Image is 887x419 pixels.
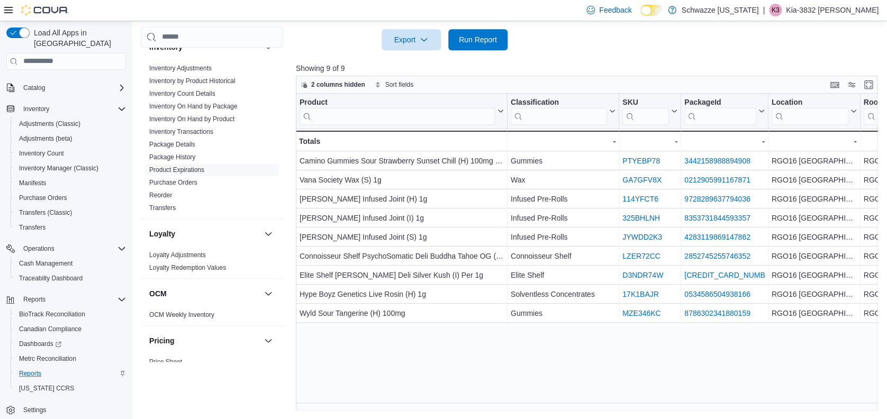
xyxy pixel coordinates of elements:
button: OCM [149,288,260,299]
div: Solventless Concentrates [511,288,616,300]
h3: Pricing [149,335,174,346]
div: RGO16 [GEOGRAPHIC_DATA] [772,269,857,281]
span: BioTrack Reconciliation [15,308,126,321]
span: Package Details [149,140,195,149]
span: Export [388,29,435,50]
div: - [772,135,857,148]
button: Reports [19,293,50,306]
button: Location [772,97,857,124]
span: Transfers (Classic) [19,208,72,217]
div: RGO16 [GEOGRAPHIC_DATA] [772,174,857,186]
a: 2852745255746352 [684,252,750,260]
span: Adjustments (beta) [15,132,126,145]
div: SKU [622,97,669,107]
span: Catalog [19,81,126,94]
span: Cash Management [19,259,73,268]
span: Canadian Compliance [15,323,126,335]
span: Traceabilty Dashboard [19,274,83,283]
button: Enter fullscreen [862,78,875,91]
span: Inventory Count [15,147,126,160]
button: Metrc Reconciliation [11,351,130,366]
a: Metrc Reconciliation [15,352,80,365]
div: RGO16 [GEOGRAPHIC_DATA] [772,288,857,300]
a: Transfers [149,204,176,212]
div: [PERSON_NAME] Infused Joint (I) 1g [300,212,504,224]
a: Adjustments (beta) [15,132,77,145]
button: Transfers [11,220,130,235]
a: JYWDD2K3 [622,233,662,241]
span: Sort fields [385,80,413,89]
div: Gummies [511,307,616,320]
button: Adjustments (Classic) [11,116,130,131]
div: [PERSON_NAME] Infused Joint (S) 1g [300,231,504,243]
a: Loyalty Adjustments [149,251,206,259]
button: Product [300,97,504,124]
span: Loyalty Redemption Values [149,263,226,272]
div: RGO16 [GEOGRAPHIC_DATA] [772,212,857,224]
span: Feedback [599,5,631,15]
div: Classification [511,97,607,107]
span: Inventory On Hand by Product [149,115,234,123]
button: Reports [11,366,130,381]
button: Inventory [262,41,275,53]
span: Metrc Reconciliation [19,354,76,363]
a: Transfers [15,221,50,234]
button: Catalog [2,80,130,95]
span: Run Report [459,34,497,45]
a: Inventory Transactions [149,128,213,135]
span: Reports [19,293,126,306]
button: 2 columns hidden [296,78,369,91]
a: Manifests [15,177,50,189]
div: RGO16 [GEOGRAPHIC_DATA] [772,154,857,167]
div: Classification [511,97,607,124]
button: [US_STATE] CCRS [11,381,130,396]
span: Inventory [19,103,126,115]
div: Kia-3832 Lowe [769,4,782,16]
div: - [622,135,677,148]
a: 325BHLNH [622,214,660,222]
span: Canadian Compliance [19,325,82,333]
a: OCM Weekly Inventory [149,311,214,318]
button: PackageId [684,97,765,124]
a: Reorder [149,192,172,199]
a: [US_STATE] CCRS [15,382,78,395]
span: [US_STATE] CCRS [19,384,74,393]
a: Purchase Orders [149,179,197,186]
button: Run Report [448,29,508,50]
span: Inventory Count Details [149,89,215,98]
a: Transfers (Classic) [15,206,76,219]
a: Dashboards [11,336,130,351]
div: Elite Shelf [511,269,616,281]
div: Product [300,97,495,124]
div: Product [300,97,495,107]
span: Operations [19,242,126,255]
span: Purchase Orders [149,178,197,187]
button: Settings [2,402,130,417]
span: Washington CCRS [15,382,126,395]
a: 0534586504938166 [684,290,750,298]
span: Transfers (Classic) [15,206,126,219]
a: 0212905991167871 [684,176,750,184]
span: Adjustments (Classic) [15,117,126,130]
button: Display options [845,78,858,91]
span: Cash Management [15,257,126,270]
a: Adjustments (Classic) [15,117,85,130]
span: Inventory [23,105,49,113]
div: - [511,135,616,148]
span: Load All Apps in [GEOGRAPHIC_DATA] [30,28,126,49]
div: Pricing [141,356,283,372]
span: BioTrack Reconciliation [19,310,85,318]
button: Loyalty [262,227,275,240]
a: Inventory by Product Historical [149,77,236,85]
button: Purchase Orders [11,190,130,205]
span: Dashboards [19,340,61,348]
span: Manifests [15,177,126,189]
a: Product Expirations [149,166,204,174]
span: Settings [19,403,126,416]
div: Inventory [141,62,283,218]
span: Transfers [19,223,46,232]
span: Inventory Transactions [149,127,213,136]
p: | [763,4,765,16]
